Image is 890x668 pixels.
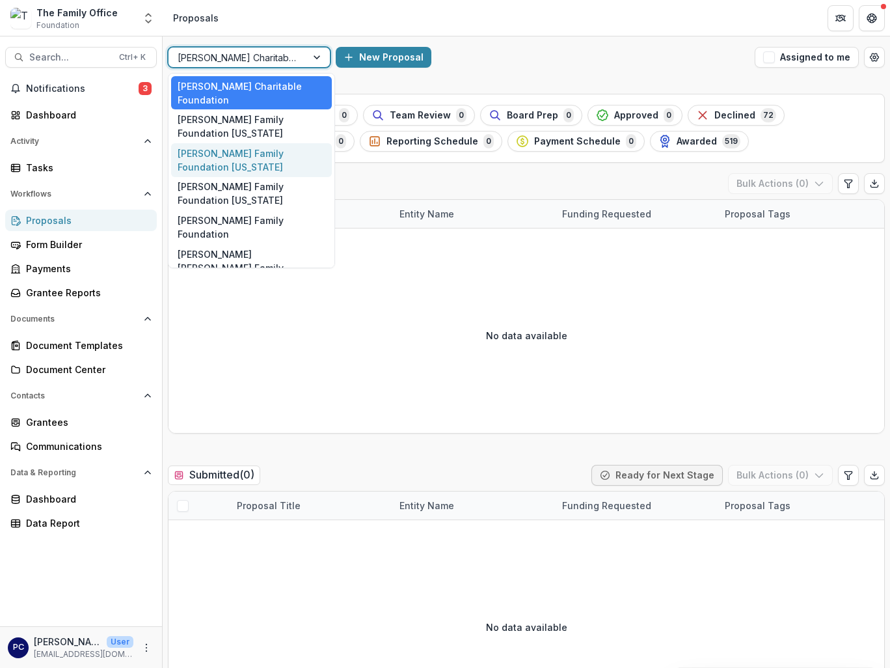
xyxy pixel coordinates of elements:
[717,499,798,512] div: Proposal Tags
[554,492,717,520] div: Funding Requested
[392,492,554,520] div: Entity Name
[168,8,224,27] nav: breadcrumb
[10,391,139,400] span: Contacts
[26,108,146,122] div: Dashboard
[339,108,349,122] span: 0
[755,47,859,68] button: Assigned to me
[5,488,157,510] a: Dashboard
[5,78,157,99] button: Notifications3
[10,189,139,199] span: Workflows
[5,436,157,457] a: Communications
[5,210,157,231] a: Proposals
[171,76,332,110] div: [PERSON_NAME] Charitable Foundation
[717,492,880,520] div: Proposal Tags
[864,465,885,486] button: Export table data
[171,109,332,143] div: [PERSON_NAME] Family Foundation [US_STATE]
[728,173,833,194] button: Bulk Actions (0)
[5,184,157,204] button: Open Workflows
[139,640,154,656] button: More
[5,258,157,279] a: Payments
[688,105,785,126] button: Declined72
[677,136,717,147] span: Awarded
[554,200,717,228] div: Funding Requested
[650,131,749,152] button: Awarded519
[614,110,658,121] span: Approved
[554,499,659,512] div: Funding Requested
[717,200,880,228] div: Proposal Tags
[761,108,776,122] span: 72
[171,143,332,177] div: [PERSON_NAME] Family Foundation [US_STATE]
[26,161,146,174] div: Tasks
[563,108,574,122] span: 0
[34,648,133,660] p: [EMAIL_ADDRESS][DOMAIN_NAME]
[5,385,157,406] button: Open Contacts
[139,5,157,31] button: Open entity switcher
[5,104,157,126] a: Dashboard
[336,47,431,68] button: New Proposal
[587,105,682,126] button: Approved0
[26,415,146,429] div: Grantees
[591,465,723,486] button: Ready for Next Stage
[5,411,157,433] a: Grantees
[5,47,157,68] button: Search...
[336,134,346,148] span: 0
[229,499,308,512] div: Proposal Title
[10,137,139,146] span: Activity
[386,136,478,147] span: Reporting Schedule
[392,499,462,512] div: Entity Name
[26,83,139,94] span: Notifications
[26,516,146,530] div: Data Report
[360,131,502,152] button: Reporting Schedule0
[392,200,554,228] div: Entity Name
[229,492,392,520] div: Proposal Title
[626,134,636,148] span: 0
[171,177,332,211] div: [PERSON_NAME] Family Foundation [US_STATE]
[29,52,111,63] span: Search...
[864,173,885,194] button: Export table data
[507,131,645,152] button: Payment Schedule0
[5,512,157,534] a: Data Report
[664,108,674,122] span: 0
[10,314,139,324] span: Documents
[5,462,157,483] button: Open Data & Reporting
[554,207,659,221] div: Funding Requested
[107,636,133,648] p: User
[722,134,740,148] span: 519
[26,363,146,376] div: Document Center
[5,335,157,356] a: Document Templates
[26,439,146,453] div: Communications
[483,134,494,148] span: 0
[390,110,451,121] span: Team Review
[363,105,475,126] button: Team Review0
[534,136,621,147] span: Payment Schedule
[173,11,219,25] div: Proposals
[13,643,24,652] div: Pam Carris
[838,173,859,194] button: Edit table settings
[168,466,260,484] h2: Submitted ( 0 )
[26,492,146,506] div: Dashboard
[139,82,152,95] span: 3
[26,339,146,352] div: Document Templates
[171,210,332,244] div: [PERSON_NAME] Family Foundation
[717,207,798,221] div: Proposal Tags
[5,234,157,255] a: Form Builder
[5,131,157,152] button: Open Activity
[486,620,567,634] p: No data available
[10,468,139,477] span: Data & Reporting
[714,110,755,121] span: Declined
[34,635,101,648] p: [PERSON_NAME]
[26,262,146,275] div: Payments
[392,207,462,221] div: Entity Name
[36,20,79,31] span: Foundation
[480,105,582,126] button: Board Prep0
[5,157,157,178] a: Tasks
[456,108,466,122] span: 0
[26,214,146,227] div: Proposals
[5,309,157,329] button: Open Documents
